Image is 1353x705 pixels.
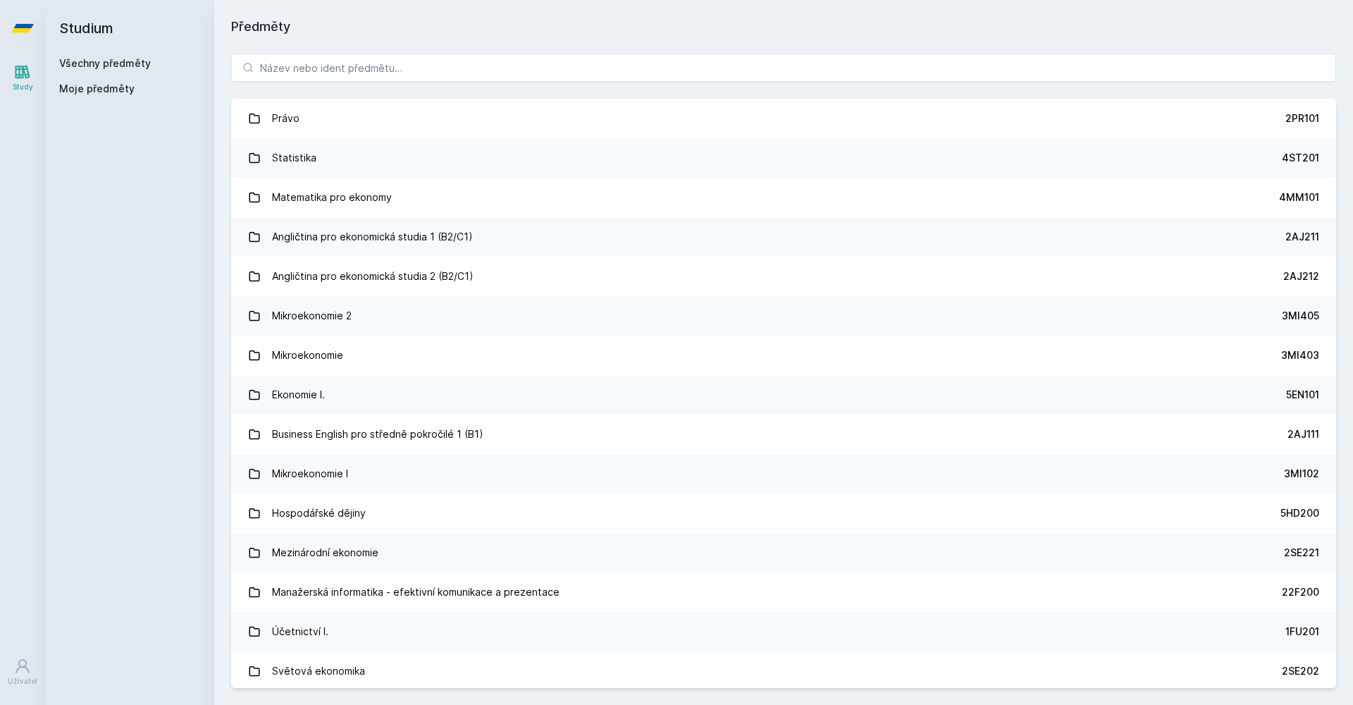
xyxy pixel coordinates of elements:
a: Účetnictví I. 1FU201 [231,612,1336,651]
div: Angličtina pro ekonomická studia 1 (B2/C1) [272,223,473,251]
a: Světová ekonomika 2SE202 [231,651,1336,691]
a: Mezinárodní ekonomie 2SE221 [231,533,1336,572]
a: Mikroekonomie I 3MI102 [231,454,1336,493]
div: 2PR101 [1285,111,1319,125]
a: Statistika 4ST201 [231,138,1336,178]
div: Hospodářské dějiny [272,499,366,527]
h1: Předměty [231,17,1336,37]
a: Manažerská informatika - efektivní komunikace a prezentace 22F200 [231,572,1336,612]
div: Mikroekonomie [272,341,343,369]
div: 3MI102 [1284,467,1319,481]
div: Světová ekonomika [272,657,365,685]
div: Matematika pro ekonomy [272,183,392,211]
a: Mikroekonomie 2 3MI405 [231,296,1336,336]
div: 3MI405 [1282,309,1319,323]
a: Právo 2PR101 [231,99,1336,138]
div: 4MM101 [1279,190,1319,204]
a: Uživatel [3,651,42,694]
span: Moje předměty [59,82,135,96]
div: Uživatel [8,676,37,687]
div: 2AJ212 [1283,269,1319,283]
a: Angličtina pro ekonomická studia 2 (B2/C1) 2AJ212 [231,257,1336,296]
a: Matematika pro ekonomy 4MM101 [231,178,1336,217]
div: Účetnictví I. [272,618,328,646]
div: 1FU201 [1285,625,1319,639]
div: Manažerská informatika - efektivní komunikace a prezentace [272,578,560,606]
div: 2SE221 [1284,546,1319,560]
input: Název nebo ident předmětu… [231,54,1336,82]
div: Statistika [272,144,316,172]
div: Mikroekonomie 2 [272,302,352,330]
div: Ekonomie I. [272,381,325,409]
div: 22F200 [1282,585,1319,599]
div: 3MI403 [1281,348,1319,362]
div: Business English pro středně pokročilé 1 (B1) [272,420,483,448]
div: 2AJ111 [1287,427,1319,441]
div: Mikroekonomie I [272,460,348,488]
a: Angličtina pro ekonomická studia 1 (B2/C1) 2AJ211 [231,217,1336,257]
a: Business English pro středně pokročilé 1 (B1) 2AJ111 [231,415,1336,454]
div: Angličtina pro ekonomická studia 2 (B2/C1) [272,262,474,290]
div: Study [13,82,33,92]
div: 4ST201 [1282,151,1319,165]
div: 5HD200 [1280,506,1319,520]
div: 5EN101 [1286,388,1319,402]
div: 2AJ211 [1285,230,1319,244]
div: 2SE202 [1282,664,1319,678]
a: Ekonomie I. 5EN101 [231,375,1336,415]
a: Hospodářské dějiny 5HD200 [231,493,1336,533]
a: Všechny předměty [59,57,151,69]
a: Study [3,56,42,99]
a: Mikroekonomie 3MI403 [231,336,1336,375]
div: Právo [272,104,299,133]
div: Mezinárodní ekonomie [272,539,378,567]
